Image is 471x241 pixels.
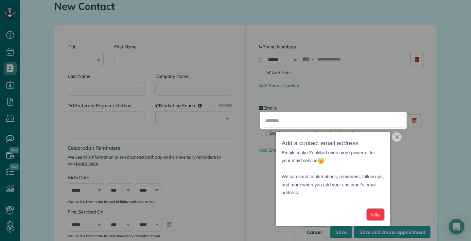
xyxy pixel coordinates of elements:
p: Emails make ZenMaid even more powerful for your maid service [282,149,384,165]
button: close, [392,132,402,142]
button: Nifty! [367,209,384,221]
div: Add a contact email addressEmails make ZenMaid even more powerful for your maid service We can se... [276,132,390,226]
p: We can send confirmations, reminders, follow ups, and more when you add your customer's email add... [282,165,384,197]
img: :open_mouth: [318,157,324,164]
h3: Add a contact email address [282,138,384,149]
